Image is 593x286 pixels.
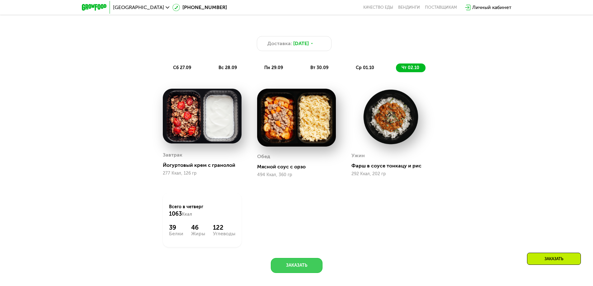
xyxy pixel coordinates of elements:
div: 39 [169,224,183,231]
span: Ккал [182,212,192,217]
a: Качество еды [363,5,393,10]
a: [PHONE_NUMBER] [172,4,227,11]
span: ср 01.10 [356,65,374,70]
div: Обед [257,152,270,161]
a: Вендинги [398,5,420,10]
div: Ужин [351,151,365,160]
div: Углеводы [213,231,235,236]
div: 494 Ккал, 360 гр [257,172,336,177]
button: Заказать [271,258,322,273]
div: Жиры [191,231,205,236]
div: Мясной соус с орзо [257,164,341,170]
span: 1063 [169,210,182,217]
span: [GEOGRAPHIC_DATA] [113,5,164,10]
div: 46 [191,224,205,231]
span: вт 30.09 [310,65,328,70]
span: чт 02.10 [402,65,419,70]
div: Завтрак [163,150,182,160]
div: Всего в четверг [169,204,235,218]
div: поставщикам [425,5,457,10]
span: вс 28.09 [219,65,237,70]
span: пн 29.09 [264,65,283,70]
div: Заказать [527,253,581,265]
div: Фарш в соусе тонкацу и рис [351,163,435,169]
div: 292 Ккал, 202 гр [351,171,430,176]
div: Йогуртовый крем с гранолой [163,162,247,168]
span: [DATE] [293,40,309,47]
span: сб 27.09 [173,65,191,70]
div: Личный кабинет [472,4,511,11]
span: Доставка: [267,40,292,47]
div: 122 [213,224,235,231]
div: Белки [169,231,183,236]
div: 277 Ккал, 126 гр [163,171,242,176]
